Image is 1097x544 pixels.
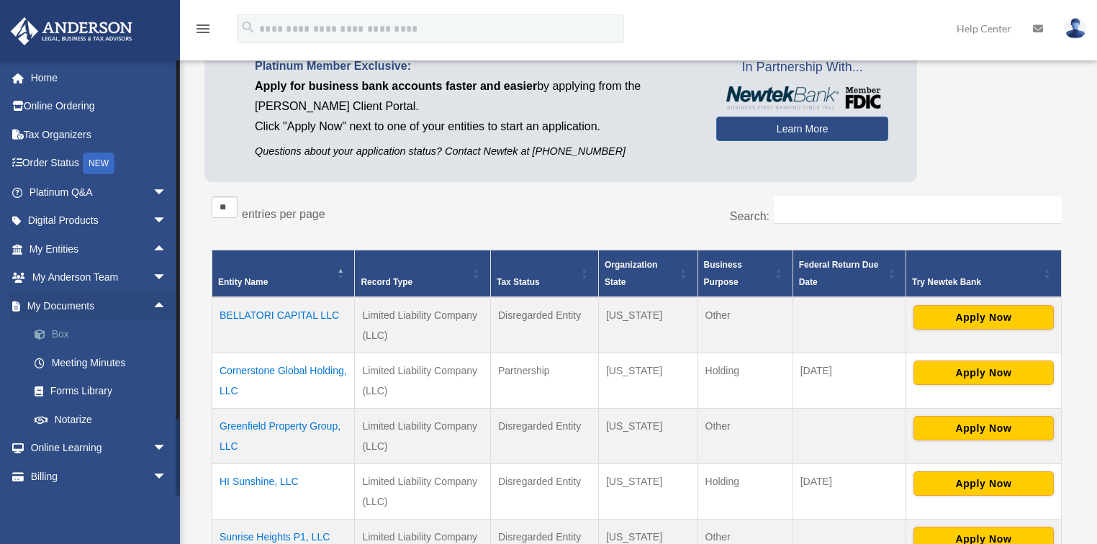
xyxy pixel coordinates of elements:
[255,117,695,137] p: Click "Apply Now" next to one of your entities to start an application.
[20,405,189,434] a: Notarize
[10,207,189,235] a: Digital Productsarrow_drop_down
[793,463,906,519] td: [DATE]
[153,207,181,236] span: arrow_drop_down
[20,320,189,349] a: Box
[723,86,881,109] img: NewtekBankLogoSM.png
[912,273,1039,291] div: Try Newtek Bank
[490,353,598,408] td: Partnership
[497,277,540,287] span: Tax Status
[361,277,412,287] span: Record Type
[913,471,1054,496] button: Apply Now
[799,260,879,287] span: Federal Return Due Date
[10,462,189,491] a: Billingarrow_drop_down
[598,353,698,408] td: [US_STATE]
[598,297,698,353] td: [US_STATE]
[355,297,491,353] td: Limited Liability Company (LLC)
[698,353,793,408] td: Holding
[10,63,189,92] a: Home
[598,250,698,297] th: Organization State: Activate to sort
[153,291,181,321] span: arrow_drop_up
[698,297,793,353] td: Other
[10,178,189,207] a: Platinum Q&Aarrow_drop_down
[255,142,695,160] p: Questions about your application status? Contact Newtek at [PHONE_NUMBER]
[10,120,189,149] a: Tax Organizers
[255,80,537,92] span: Apply for business bank accounts faster and easier
[212,463,355,519] td: HI Sunshine, LLC
[6,17,137,45] img: Anderson Advisors Platinum Portal
[212,408,355,463] td: Greenfield Property Group, LLC
[355,353,491,408] td: Limited Liability Company (LLC)
[355,250,491,297] th: Record Type: Activate to sort
[793,250,906,297] th: Federal Return Due Date: Activate to sort
[20,377,189,406] a: Forms Library
[490,408,598,463] td: Disregarded Entity
[10,263,189,292] a: My Anderson Teamarrow_drop_down
[906,250,1061,297] th: Try Newtek Bank : Activate to sort
[212,353,355,408] td: Cornerstone Global Holding, LLC
[10,149,189,178] a: Order StatusNEW
[598,408,698,463] td: [US_STATE]
[212,297,355,353] td: BELLATORI CAPITAL LLC
[10,235,181,263] a: My Entitiesarrow_drop_up
[698,408,793,463] td: Other
[793,353,906,408] td: [DATE]
[153,235,181,264] span: arrow_drop_up
[490,250,598,297] th: Tax Status: Activate to sort
[153,178,181,207] span: arrow_drop_down
[490,463,598,519] td: Disregarded Entity
[598,463,698,519] td: [US_STATE]
[730,210,769,222] label: Search:
[355,408,491,463] td: Limited Liability Company (LLC)
[83,153,114,174] div: NEW
[194,25,212,37] a: menu
[10,434,189,463] a: Online Learningarrow_drop_down
[698,250,793,297] th: Business Purpose: Activate to sort
[10,291,189,320] a: My Documentsarrow_drop_up
[240,19,256,35] i: search
[490,297,598,353] td: Disregarded Entity
[704,260,742,287] span: Business Purpose
[698,463,793,519] td: Holding
[20,348,189,377] a: Meeting Minutes
[194,20,212,37] i: menu
[605,260,657,287] span: Organization State
[153,434,181,463] span: arrow_drop_down
[218,277,268,287] span: Entity Name
[10,491,189,520] a: Events Calendar
[913,416,1054,440] button: Apply Now
[255,56,695,76] p: Platinum Member Exclusive:
[913,305,1054,330] button: Apply Now
[355,463,491,519] td: Limited Liability Company (LLC)
[242,208,325,220] label: entries per page
[716,56,888,79] span: In Partnership With...
[153,462,181,491] span: arrow_drop_down
[10,92,189,121] a: Online Ordering
[716,117,888,141] a: Learn More
[255,76,695,117] p: by applying from the [PERSON_NAME] Client Portal.
[153,263,181,293] span: arrow_drop_down
[212,250,355,297] th: Entity Name: Activate to invert sorting
[913,361,1054,385] button: Apply Now
[1065,18,1086,39] img: User Pic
